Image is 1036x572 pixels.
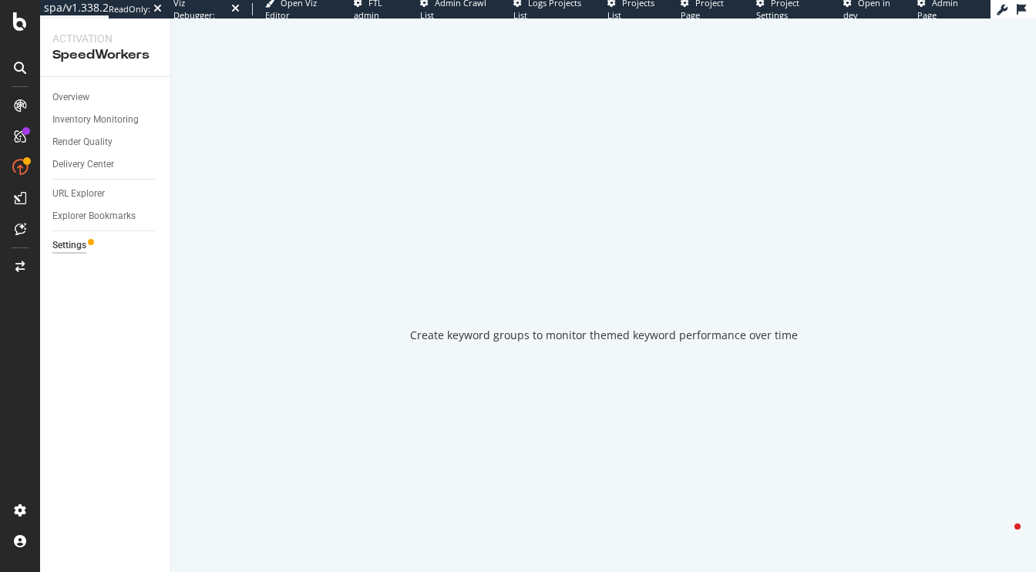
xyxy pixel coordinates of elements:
iframe: Intercom live chat [984,520,1021,557]
div: animation [548,247,659,303]
a: Settings [52,237,160,254]
div: Activation [52,31,158,46]
div: Delivery Center [52,156,114,173]
div: Render Quality [52,134,113,150]
div: Settings [52,237,86,254]
a: URL Explorer [52,186,160,202]
a: Explorer Bookmarks [52,208,160,224]
div: SpeedWorkers [52,46,158,64]
div: ReadOnly: [109,3,150,15]
div: Create keyword groups to monitor themed keyword performance over time [410,328,798,343]
div: Explorer Bookmarks [52,208,136,224]
div: Overview [52,89,89,106]
div: Inventory Monitoring [52,112,139,128]
a: Render Quality [52,134,160,150]
a: Delivery Center [52,156,160,173]
a: Inventory Monitoring [52,112,160,128]
a: Overview [52,89,160,106]
div: URL Explorer [52,186,105,202]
